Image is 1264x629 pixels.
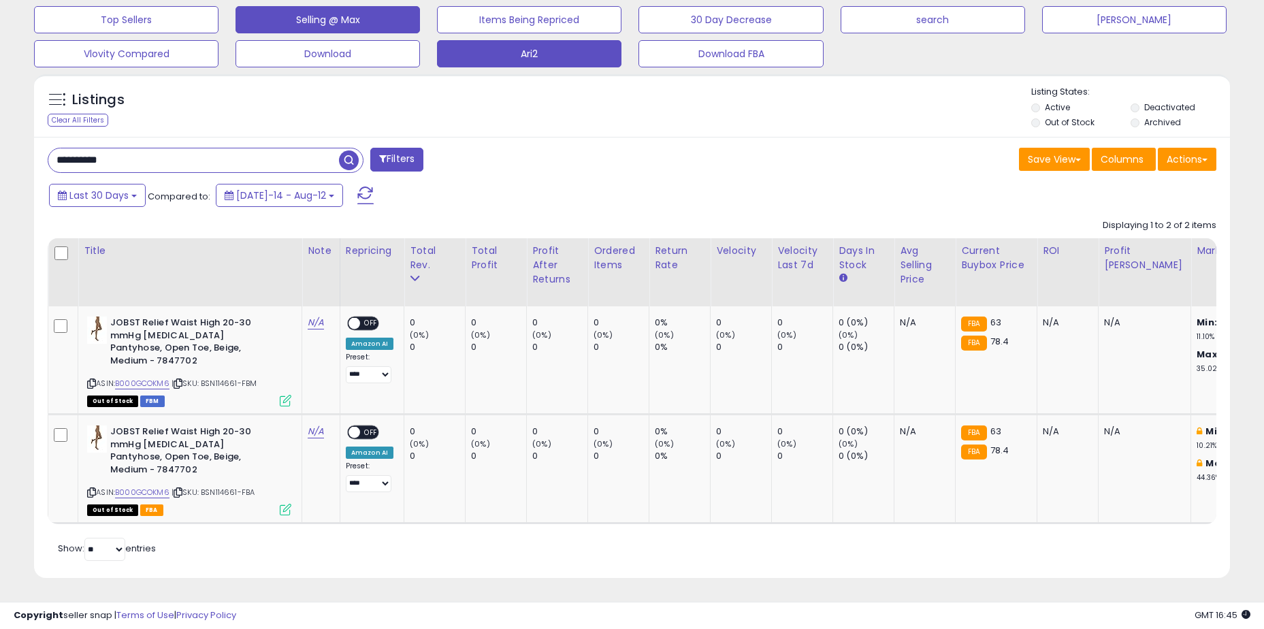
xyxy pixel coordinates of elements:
a: Terms of Use [116,609,174,622]
div: 0 [716,317,771,329]
div: N/A [900,317,945,329]
span: FBM [140,396,165,407]
div: 0 [532,450,587,462]
div: Clear All Filters [48,114,108,127]
small: (0%) [471,329,490,340]
div: 0 [594,425,649,438]
button: Selling @ Max [236,6,420,33]
button: search [841,6,1025,33]
div: 0 [410,341,465,353]
div: Velocity [716,244,766,258]
button: [PERSON_NAME] [1042,6,1227,33]
span: 78.4 [990,444,1009,457]
button: Vlovity Compared [34,40,218,67]
h5: Listings [72,91,125,110]
div: 0 [471,341,526,353]
div: N/A [1043,317,1088,329]
a: N/A [308,316,324,329]
img: 21gchnmbYxL._SL40_.jpg [87,317,107,344]
a: Privacy Policy [176,609,236,622]
small: (0%) [410,438,429,449]
span: Show: entries [58,542,156,555]
div: Repricing [346,244,398,258]
div: 0 [777,425,832,438]
div: Total Profit [471,244,521,272]
span: All listings that are currently out of stock and unavailable for purchase on Amazon [87,396,138,407]
div: Days In Stock [839,244,888,272]
button: 30 Day Decrease [638,6,823,33]
div: Total Rev. [410,244,459,272]
small: (0%) [532,438,551,449]
small: FBA [961,336,986,351]
small: (0%) [655,438,674,449]
div: Title [84,244,296,258]
small: FBA [961,317,986,332]
div: 0 [594,317,649,329]
small: Days In Stock. [839,272,847,285]
b: Max: [1197,348,1220,361]
div: 0 [410,425,465,438]
div: 0 [716,450,771,462]
button: Columns [1092,148,1156,171]
strong: Copyright [14,609,63,622]
span: 78.4 [990,335,1009,348]
small: (0%) [839,329,858,340]
button: [DATE]-14 - Aug-12 [216,184,343,207]
b: Max: [1205,457,1229,470]
span: | SKU: BSN114661-FBM [172,378,257,389]
a: N/A [308,425,324,438]
span: 63 [990,425,1001,438]
label: Out of Stock [1045,116,1095,128]
small: (0%) [594,329,613,340]
span: OFF [360,318,382,329]
span: FBA [140,504,163,516]
small: FBA [961,425,986,440]
small: (0%) [410,329,429,340]
span: Columns [1101,152,1144,166]
small: FBA [961,445,986,459]
button: Ari2 [437,40,621,67]
a: B000GCOKM6 [115,487,169,498]
small: (0%) [471,438,490,449]
span: OFF [360,427,382,438]
div: Preset: [346,353,393,383]
small: (0%) [839,438,858,449]
div: 0% [655,450,710,462]
div: 0 [594,341,649,353]
b: Min: [1197,316,1217,329]
div: 0 [532,317,587,329]
div: 0 [716,425,771,438]
div: N/A [1043,425,1088,438]
div: N/A [1104,425,1180,438]
div: Preset: [346,462,393,492]
div: 0 [410,450,465,462]
span: [DATE]-14 - Aug-12 [236,189,326,202]
div: 0% [655,425,710,438]
b: JOBST Relief Waist High 20-30 mmHg [MEDICAL_DATA] Pantyhose, Open Toe, Beige, Medium - 7847702 [110,425,276,479]
div: ASIN: [87,425,291,514]
div: 0 [594,450,649,462]
span: Compared to: [148,190,210,203]
small: (0%) [594,438,613,449]
span: | SKU: BSN114661-FBA [172,487,255,498]
div: Avg Selling Price [900,244,950,287]
small: (0%) [777,329,796,340]
p: Listing States: [1031,86,1230,99]
div: Displaying 1 to 2 of 2 items [1103,219,1216,232]
div: 0 [716,341,771,353]
div: Velocity Last 7d [777,244,827,272]
div: ASIN: [87,317,291,405]
span: 63 [990,316,1001,329]
button: Items Being Repriced [437,6,621,33]
label: Active [1045,101,1070,113]
div: Note [308,244,334,258]
label: Archived [1144,116,1181,128]
small: (0%) [777,438,796,449]
div: 0 [532,425,587,438]
button: Download [236,40,420,67]
button: Filters [370,148,423,172]
button: Save View [1019,148,1090,171]
div: Amazon AI [346,338,393,350]
span: All listings that are currently out of stock and unavailable for purchase on Amazon [87,504,138,516]
div: 0 [532,341,587,353]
